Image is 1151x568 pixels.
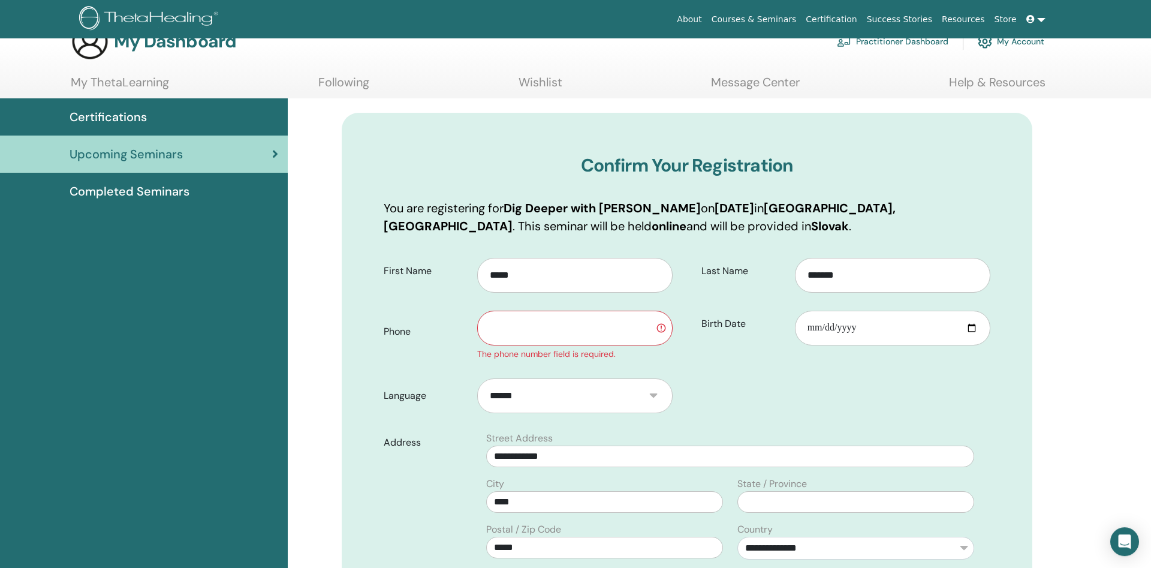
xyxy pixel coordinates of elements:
[79,6,222,33] img: logo.png
[801,8,861,31] a: Certification
[71,75,169,98] a: My ThetaLearning
[737,522,773,537] label: Country
[837,36,851,47] img: chalkboard-teacher.svg
[1110,527,1139,556] div: Open Intercom Messenger
[692,260,795,283] label: Last Name
[384,155,990,176] h3: Confirm Your Registration
[486,431,553,446] label: Street Address
[486,477,504,491] label: City
[672,8,706,31] a: About
[318,75,369,98] a: Following
[486,522,561,537] label: Postal / Zip Code
[692,312,795,335] label: Birth Date
[375,384,477,407] label: Language
[504,200,701,216] b: Dig Deeper with [PERSON_NAME]
[990,8,1022,31] a: Store
[978,28,1044,55] a: My Account
[715,200,754,216] b: [DATE]
[937,8,990,31] a: Resources
[737,477,807,491] label: State / Province
[114,31,236,52] h3: My Dashboard
[519,75,562,98] a: Wishlist
[711,75,800,98] a: Message Center
[477,348,673,360] div: The phone number field is required.
[652,218,686,234] b: online
[70,145,183,163] span: Upcoming Seminars
[707,8,802,31] a: Courses & Seminars
[375,320,477,343] label: Phone
[862,8,937,31] a: Success Stories
[375,431,479,454] label: Address
[811,218,849,234] b: Slovak
[70,182,189,200] span: Completed Seminars
[837,28,948,55] a: Practitioner Dashboard
[384,199,990,235] p: You are registering for on in . This seminar will be held and will be provided in .
[375,260,477,283] label: First Name
[71,22,109,61] img: generic-user-icon.jpg
[70,108,147,126] span: Certifications
[978,31,992,52] img: cog.svg
[949,75,1045,98] a: Help & Resources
